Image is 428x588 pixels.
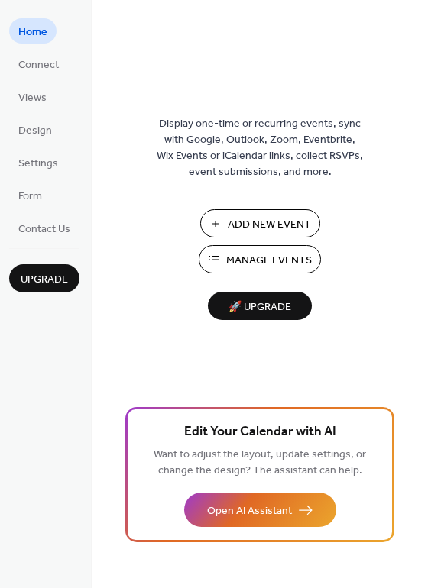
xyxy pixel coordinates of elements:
[9,117,61,142] a: Design
[184,422,336,443] span: Edit Your Calendar with AI
[157,116,363,180] span: Display one-time or recurring events, sync with Google, Outlook, Zoom, Eventbrite, Wix Events or ...
[18,57,59,73] span: Connect
[207,503,292,519] span: Open AI Assistant
[9,183,51,208] a: Form
[228,217,311,233] span: Add New Event
[18,189,42,205] span: Form
[208,292,312,320] button: 🚀 Upgrade
[217,297,303,318] span: 🚀 Upgrade
[18,90,47,106] span: Views
[9,264,79,292] button: Upgrade
[18,123,52,139] span: Design
[18,221,70,237] span: Contact Us
[18,24,47,40] span: Home
[226,253,312,269] span: Manage Events
[184,493,336,527] button: Open AI Assistant
[9,84,56,109] a: Views
[9,51,68,76] a: Connect
[154,444,366,481] span: Want to adjust the layout, update settings, or change the design? The assistant can help.
[200,209,320,237] button: Add New Event
[199,245,321,273] button: Manage Events
[9,18,57,44] a: Home
[21,272,68,288] span: Upgrade
[9,215,79,241] a: Contact Us
[18,156,58,172] span: Settings
[9,150,67,175] a: Settings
